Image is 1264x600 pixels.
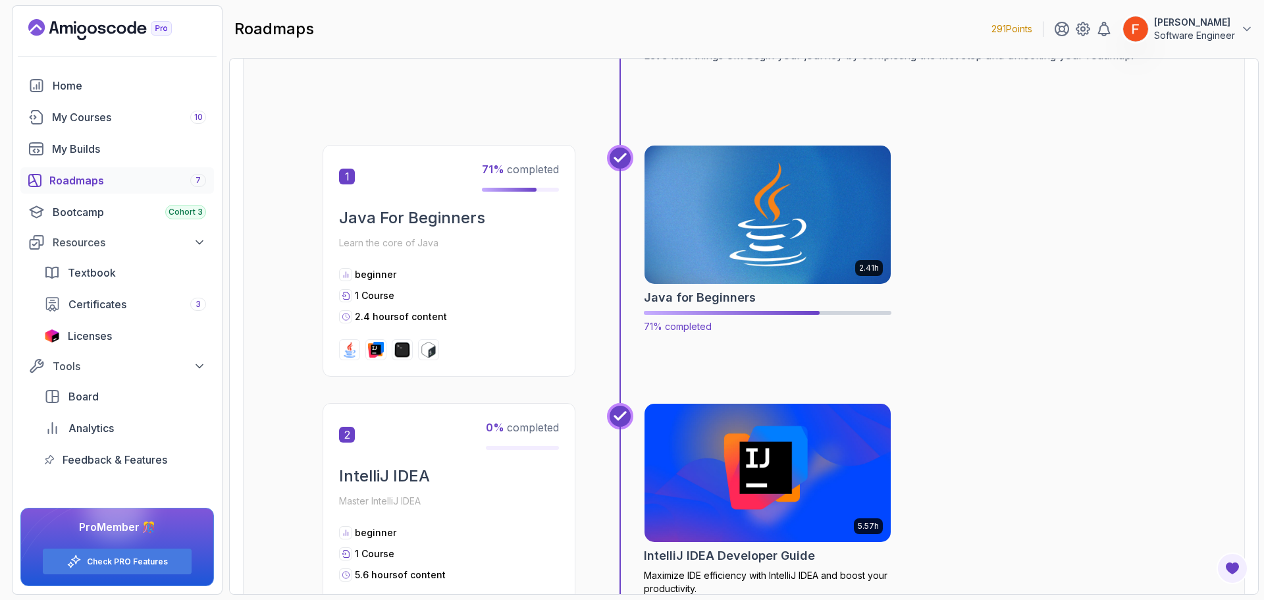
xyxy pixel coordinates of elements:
span: completed [482,163,559,176]
div: My Courses [52,109,206,125]
a: Landing page [28,19,202,40]
div: Roadmaps [49,173,206,188]
img: bash logo [421,342,436,358]
span: 0 % [486,421,504,434]
button: Open Feedback Button [1217,553,1248,584]
a: courses [20,104,214,130]
span: Licenses [68,328,112,344]
p: beginner [355,526,396,539]
span: 10 [194,112,203,123]
button: user profile image[PERSON_NAME]Software Engineer [1122,16,1253,42]
div: My Builds [52,141,206,157]
a: board [36,383,214,410]
img: terminal logo [394,342,410,358]
div: Home [53,78,206,94]
a: Java for Beginners card2.41hJava for Beginners71% completed [644,145,891,333]
p: beginner [355,268,396,281]
a: IntelliJ IDEA Developer Guide card5.57hIntelliJ IDEA Developer GuideMaximize IDE efficiency with ... [644,403,891,595]
span: 1 Course [355,290,394,301]
a: builds [20,136,214,162]
h2: IntelliJ IDEA Developer Guide [644,547,815,565]
img: intellij logo [368,342,384,358]
span: completed [486,421,559,434]
h2: roadmaps [234,18,314,40]
span: 1 Course [355,548,394,559]
p: Software Engineer [1154,29,1235,42]
span: Analytics [68,420,114,436]
div: Bootcamp [53,204,206,220]
a: licenses [36,323,214,349]
img: user profile image [1123,16,1148,41]
a: Check PRO Features [87,557,168,567]
img: jetbrains icon [44,329,60,342]
span: 3 [196,299,201,310]
div: Resources [53,234,206,250]
span: Feedback & Features [63,452,167,468]
a: textbook [36,259,214,286]
p: 2.4 hours of content [355,310,447,323]
button: Resources [20,231,214,254]
span: 71 % [482,163,504,176]
button: Check PRO Features [42,548,192,575]
img: IntelliJ IDEA Developer Guide card [645,404,891,542]
a: certificates [36,291,214,317]
p: 5.6 hours of content [355,568,446,582]
p: Learn the core of Java [339,234,559,252]
p: 5.57h [858,521,879,532]
div: Tools [53,358,206,374]
span: 71% completed [644,321,712,332]
span: 7 [196,175,201,186]
h2: Java For Beginners [339,207,559,229]
button: Tools [20,354,214,378]
span: 2 [339,427,355,443]
img: java logo [342,342,357,358]
span: Cohort 3 [169,207,203,217]
a: analytics [36,415,214,441]
p: Maximize IDE efficiency with IntelliJ IDEA and boost your productivity. [644,569,891,595]
span: Textbook [68,265,116,281]
a: bootcamp [20,199,214,225]
span: 1 [339,169,355,184]
a: roadmaps [20,167,214,194]
p: 2.41h [859,263,879,273]
p: [PERSON_NAME] [1154,16,1235,29]
p: Master IntelliJ IDEA [339,492,559,510]
span: Board [68,389,99,404]
a: feedback [36,447,214,473]
p: 291 Points [991,22,1032,36]
a: home [20,72,214,99]
span: Certificates [68,296,126,312]
h2: IntelliJ IDEA [339,466,559,487]
h2: Java for Beginners [644,288,756,307]
img: Java for Beginners card [639,142,897,287]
